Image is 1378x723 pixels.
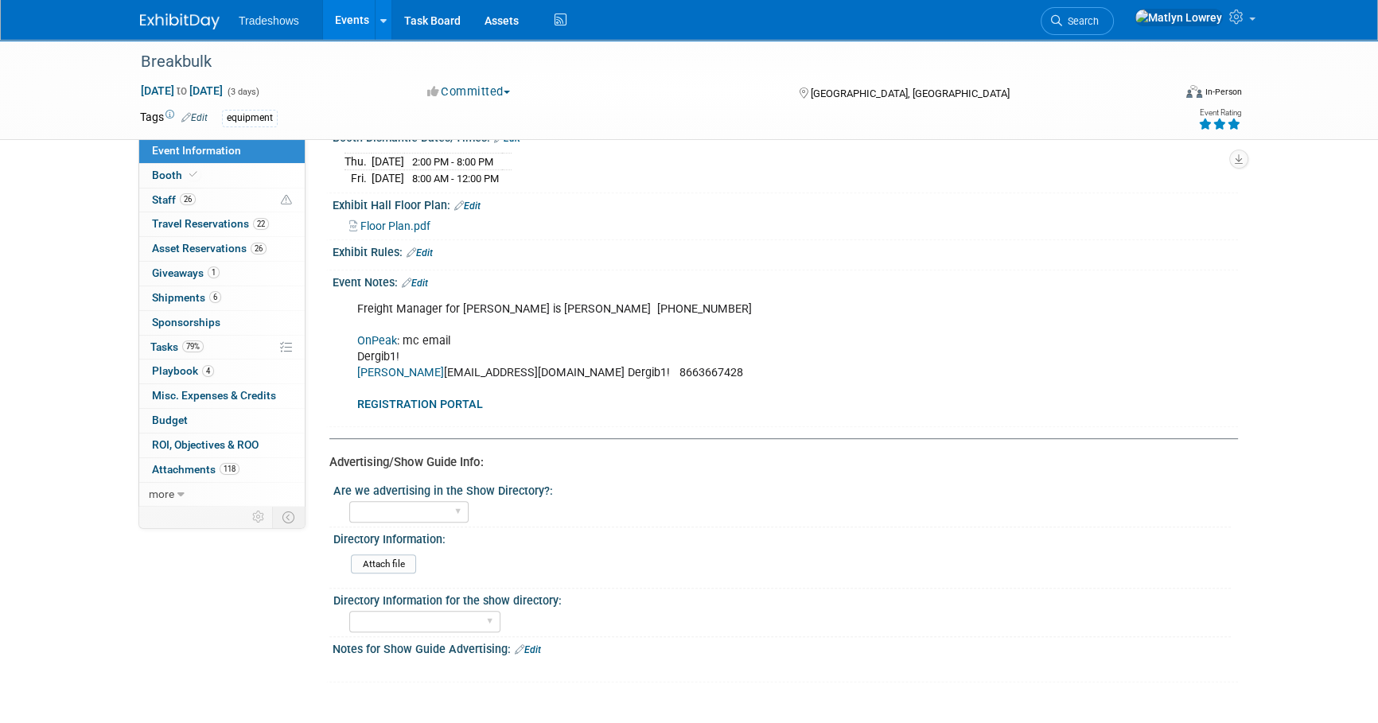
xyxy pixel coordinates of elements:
span: Booth [152,169,200,181]
span: 8:00 AM - 12:00 PM [412,173,499,185]
div: equipment [222,110,278,126]
div: Directory Information: [333,527,1231,547]
a: Tasks79% [139,336,305,360]
button: Committed [422,84,516,100]
img: ExhibitDay [140,14,220,29]
div: Freight Manager for [PERSON_NAME] is [PERSON_NAME] [PHONE_NUMBER] : mc email Dergib1! [EMAIL_ADDR... [346,293,1063,422]
a: Playbook4 [139,360,305,383]
a: Sponsorships [139,311,305,335]
td: Toggle Event Tabs [273,507,306,527]
a: Shipments6 [139,286,305,310]
td: [DATE] [372,170,404,187]
a: Budget [139,409,305,433]
a: REGISTRATION PORTAL [357,398,483,411]
span: 6 [209,291,221,303]
a: ROI, Objectives & ROO [139,433,305,457]
a: Attachments118 [139,458,305,482]
span: 1 [208,266,220,278]
a: Edit [515,644,541,655]
span: [GEOGRAPHIC_DATA], [GEOGRAPHIC_DATA] [810,87,1009,99]
span: Event Information [152,144,241,157]
a: Event Information [139,139,305,163]
div: Event Notes: [333,270,1238,291]
div: Event Rating [1198,109,1241,117]
img: Matlyn Lowrey [1135,9,1223,26]
span: Tasks [150,340,204,353]
td: Tags [140,109,208,127]
td: [DATE] [372,153,404,170]
div: In-Person [1205,86,1242,98]
a: Edit [454,200,481,212]
span: Asset Reservations [152,242,267,255]
span: to [174,84,189,97]
td: Fri. [344,170,372,187]
div: Exhibit Rules: [333,240,1238,261]
a: Edit [402,278,428,289]
span: Staff [152,193,196,206]
span: 118 [220,463,239,475]
td: Thu. [344,153,372,170]
span: (3 days) [226,87,259,97]
span: Floor Plan.pdf [360,220,430,232]
div: Directory Information for the show directory: [333,589,1231,608]
div: Notes for Show Guide Advertising: [333,637,1238,658]
span: ROI, Objectives & ROO [152,438,259,451]
span: Travel Reservations [152,217,269,230]
span: Potential Scheduling Conflict -- at least one attendee is tagged in another overlapping event. [281,193,292,208]
div: Are we advertising in the Show Directory?: [333,479,1231,499]
a: OnPeak [357,334,397,348]
span: Playbook [152,364,214,377]
a: Search [1041,7,1114,35]
span: 4 [202,365,214,377]
span: 2:00 PM - 8:00 PM [412,156,493,168]
a: Giveaways1 [139,262,305,286]
div: Breakbulk [135,48,1148,76]
span: 26 [251,243,267,255]
a: Misc. Expenses & Credits [139,384,305,408]
span: 22 [253,218,269,230]
span: Giveaways [152,266,220,279]
div: Event Format [1078,83,1242,107]
span: Misc. Expenses & Credits [152,389,276,402]
span: more [149,488,174,500]
div: Exhibit Hall Floor Plan: [333,193,1238,214]
a: Edit [181,112,208,123]
a: [PERSON_NAME] [357,366,444,379]
span: Tradeshows [239,14,299,27]
span: Sponsorships [152,316,220,328]
a: Travel Reservations22 [139,212,305,236]
span: [DATE] [DATE] [140,84,224,98]
a: Asset Reservations26 [139,237,305,261]
a: Booth [139,164,305,188]
td: Personalize Event Tab Strip [245,507,273,527]
span: Attachments [152,463,239,476]
span: 26 [180,193,196,205]
span: Budget [152,414,188,426]
div: Advertising/Show Guide Info: [329,454,1226,471]
a: more [139,483,305,507]
span: Search [1062,15,1099,27]
a: Staff26 [139,189,305,212]
span: Shipments [152,291,221,304]
img: Format-Inperson.png [1186,85,1202,98]
a: Floor Plan.pdf [349,220,430,232]
i: Booth reservation complete [189,170,197,179]
span: 79% [182,340,204,352]
a: Edit [407,247,433,258]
